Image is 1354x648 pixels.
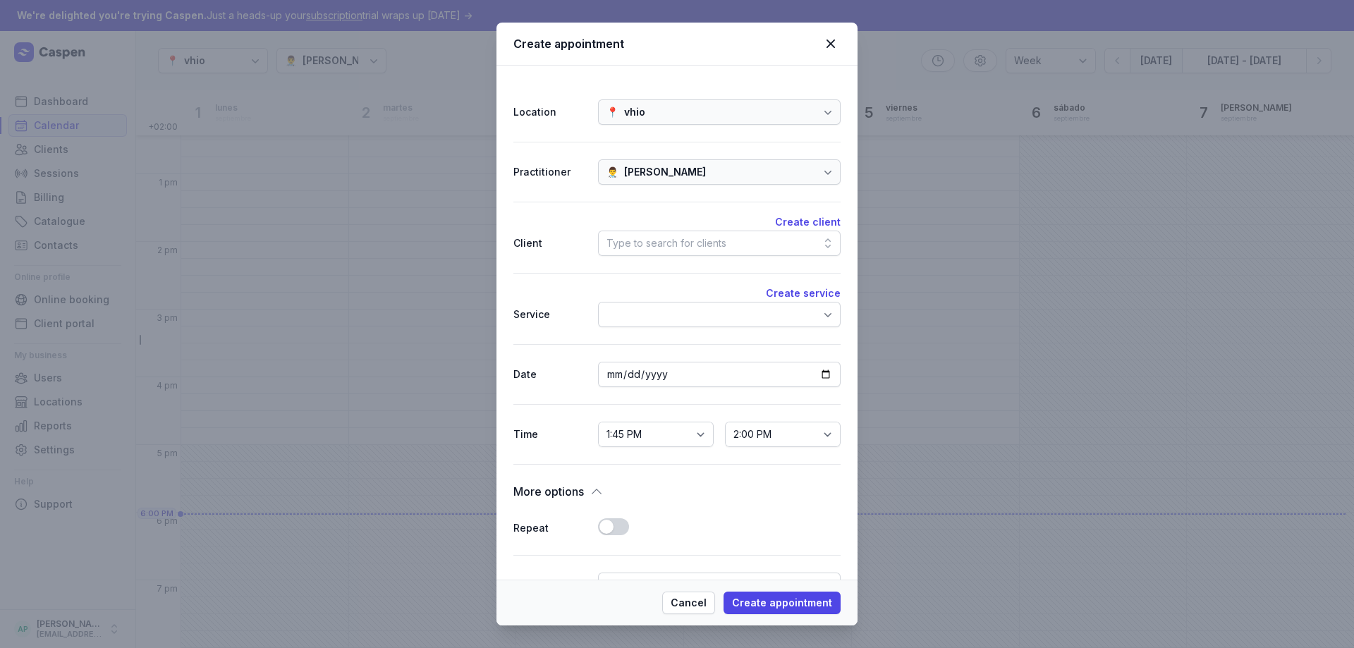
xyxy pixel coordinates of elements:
[606,235,726,252] div: Type to search for clients
[606,164,618,181] div: 👨‍⚕️
[624,164,706,181] div: [PERSON_NAME]
[775,214,841,231] button: Create client
[513,426,587,443] div: Time
[513,104,587,121] div: Location
[513,366,587,383] div: Date
[671,594,707,611] span: Cancel
[513,164,587,181] div: Practitioner
[606,104,618,121] div: 📍
[732,594,832,611] span: Create appointment
[513,235,587,252] div: Client
[662,592,715,614] button: Cancel
[724,592,841,614] button: Create appointment
[513,482,584,501] span: More options
[513,520,587,537] div: Repeat
[513,35,821,52] div: Create appointment
[513,577,587,594] div: Room
[766,285,841,302] button: Create service
[598,362,841,387] input: Date
[513,306,587,323] div: Service
[624,104,645,121] div: vhio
